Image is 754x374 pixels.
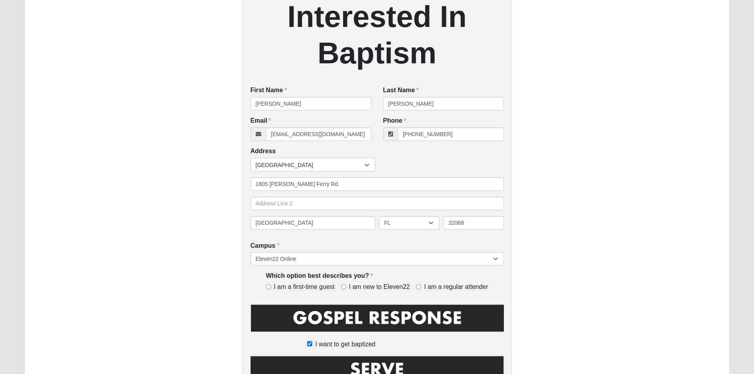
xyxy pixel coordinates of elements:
[383,116,406,125] label: Phone
[251,197,504,210] input: Address Line 2
[274,283,335,292] span: I am a first-time guest
[256,158,365,172] span: [GEOGRAPHIC_DATA]
[251,216,375,230] input: City
[383,86,419,95] label: Last Name
[266,271,373,281] label: Which option best describes you?
[315,340,375,349] span: I want to get baptized
[341,284,346,289] input: I am new to Eleven22
[349,283,410,292] span: I am new to Eleven22
[251,177,504,191] input: Address Line 1
[251,303,504,338] img: GospelResponseBLK.png
[266,284,271,289] input: I am a first-time guest
[251,147,276,156] label: Address
[251,241,279,251] label: Campus
[424,283,488,292] span: I am a regular attender
[443,216,504,230] input: Zip
[416,284,421,289] input: I am a regular attender
[251,86,287,95] label: First Name
[307,341,312,346] input: I want to get baptized
[251,116,272,125] label: Email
